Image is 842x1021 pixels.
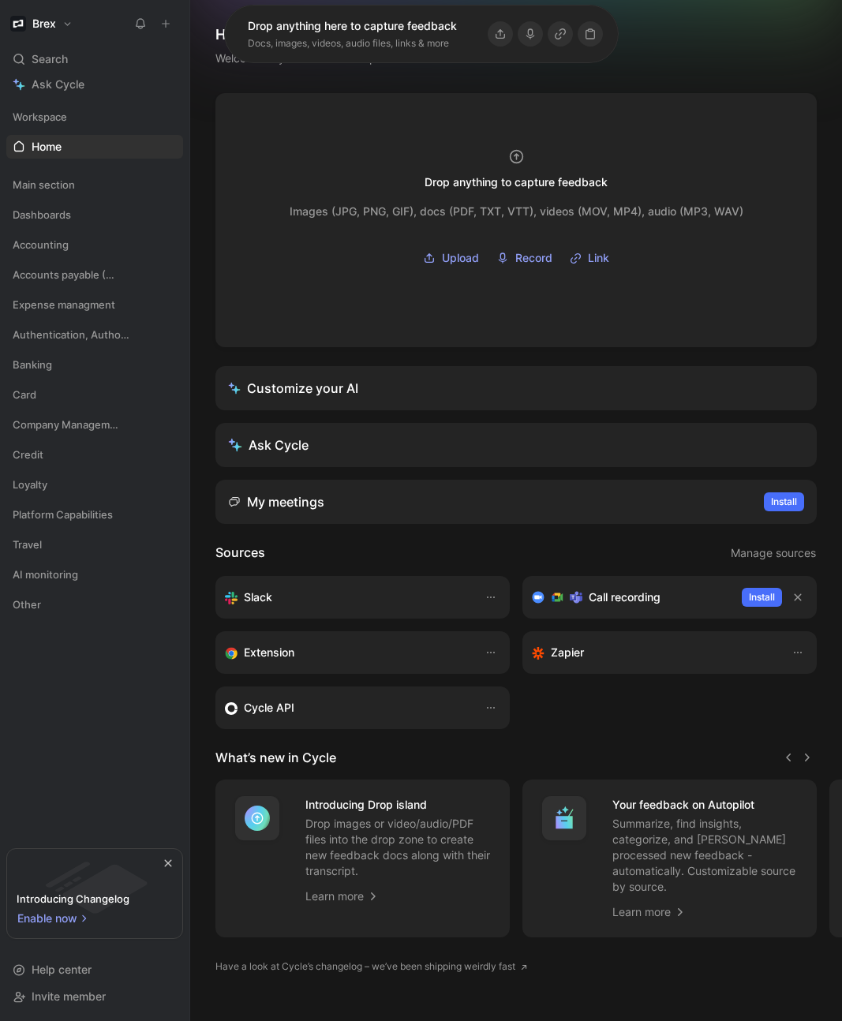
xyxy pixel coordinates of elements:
span: Company Management [13,417,119,432]
span: Accounts payable (AP) [13,267,118,282]
h1: Brex [32,17,56,31]
a: Ask Cycle [6,73,183,96]
span: Loyalty [13,477,47,492]
div: Customize your AI [228,379,358,398]
h4: Your feedback on Autopilot [612,795,798,814]
div: Workspace [6,105,183,129]
div: Help center [6,958,183,982]
div: Invite member [6,985,183,1008]
a: Learn more [612,903,687,922]
button: Upload [417,246,485,270]
h3: Call recording [589,588,661,607]
p: Drop images or video/audio/PDF files into the drop zone to create new feedback docs along with th... [305,816,491,879]
div: Accounting [6,233,183,261]
h3: Zapier [551,643,584,662]
span: Search [32,50,68,69]
div: Expense managment [6,293,183,316]
h2: What’s new in Cycle [215,748,336,767]
span: Platform Capabilities [13,507,113,522]
div: Platform Capabilities [6,503,183,531]
h4: Introducing Drop island [305,795,491,814]
div: Platform Capabilities [6,503,183,526]
a: Have a look at Cycle’s changelog – we’ve been shipping weirdly fast [215,959,528,974]
span: Install [749,589,775,605]
span: Link [588,249,609,267]
span: Invite member [32,989,106,1003]
span: Help center [32,963,92,976]
span: Enable now [17,909,79,928]
div: Travel [6,533,183,556]
div: Other [6,593,183,621]
h3: Extension [244,643,294,662]
div: AI monitoring [6,563,183,591]
div: Authentication, Authorization & Auditing [6,323,183,351]
span: Record [515,249,552,267]
img: Brex [10,16,26,32]
h2: Sources [215,543,265,563]
button: Record [491,246,558,270]
a: Customize your AI [215,366,817,410]
div: Accounts payable (AP) [6,263,183,291]
span: Other [13,597,41,612]
div: Company Management [6,413,183,441]
div: Drop anything here to capture feedback [248,17,457,36]
div: Loyalty [6,473,183,501]
div: Introducing Changelog [17,889,129,908]
div: Credit [6,443,183,466]
div: Main section [6,173,183,201]
span: AI monitoring [13,567,78,582]
h3: Slack [244,588,272,607]
button: Manage sources [730,543,817,563]
div: Docs, images, videos, audio files, links & more [248,36,457,51]
div: Company Management [6,413,183,436]
div: Main section [6,173,183,196]
button: Install [742,588,782,607]
span: Authentication, Authorization & Auditing [13,327,131,342]
span: Workspace [13,109,67,125]
div: Record & transcribe meetings from Zoom, Meet & Teams. [532,588,729,607]
div: Authentication, Authorization & Auditing [6,323,183,346]
div: Drop anything to capture feedback [425,173,608,192]
span: Dashboards [13,207,71,223]
button: Enable now [17,908,91,929]
div: Search [6,47,183,71]
button: Link [564,246,615,270]
p: Summarize, find insights, categorize, and [PERSON_NAME] processed new feedback - automatically. C... [612,816,798,895]
span: Expense managment [13,297,115,312]
img: bg-BLZuj68n.svg [21,849,169,929]
div: Credit [6,443,183,471]
button: BrexBrex [6,13,77,35]
span: Install [771,494,797,510]
div: Images (JPG, PNG, GIF), docs (PDF, TXT, VTT), videos (MOV, MP4), audio (MP3, WAV) [290,202,743,221]
button: Ask Cycle [215,423,817,467]
span: Banking [13,357,52,372]
a: Learn more [305,887,380,906]
div: Capture feedback from thousands of sources with Zapier (survey results, recordings, sheets, etc). [532,643,776,662]
div: Ask Cycle [228,436,309,454]
span: Travel [13,537,42,552]
span: Accounting [13,237,69,252]
div: AI monitoring [6,563,183,586]
div: Loyalty [6,473,183,496]
span: Card [13,387,36,402]
div: Other [6,593,183,616]
div: Sync your customers, send feedback and get updates in Slack [225,588,469,607]
span: Main section [13,177,75,193]
div: Capture feedback from anywhere on the web [225,643,469,662]
div: Banking [6,353,183,381]
h3: Cycle API [244,698,294,717]
div: Accounts payable (AP) [6,263,183,286]
div: Card [6,383,183,406]
div: Travel [6,533,183,561]
div: Dashboards [6,203,183,231]
div: Card [6,383,183,411]
div: Dashboards [6,203,183,226]
span: Home [32,139,62,155]
span: Upload [442,249,479,267]
span: Ask Cycle [32,75,84,94]
span: Manage sources [731,544,816,563]
div: Banking [6,353,183,376]
div: Expense managment [6,293,183,321]
button: Install [764,492,804,511]
div: My meetings [228,492,324,511]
